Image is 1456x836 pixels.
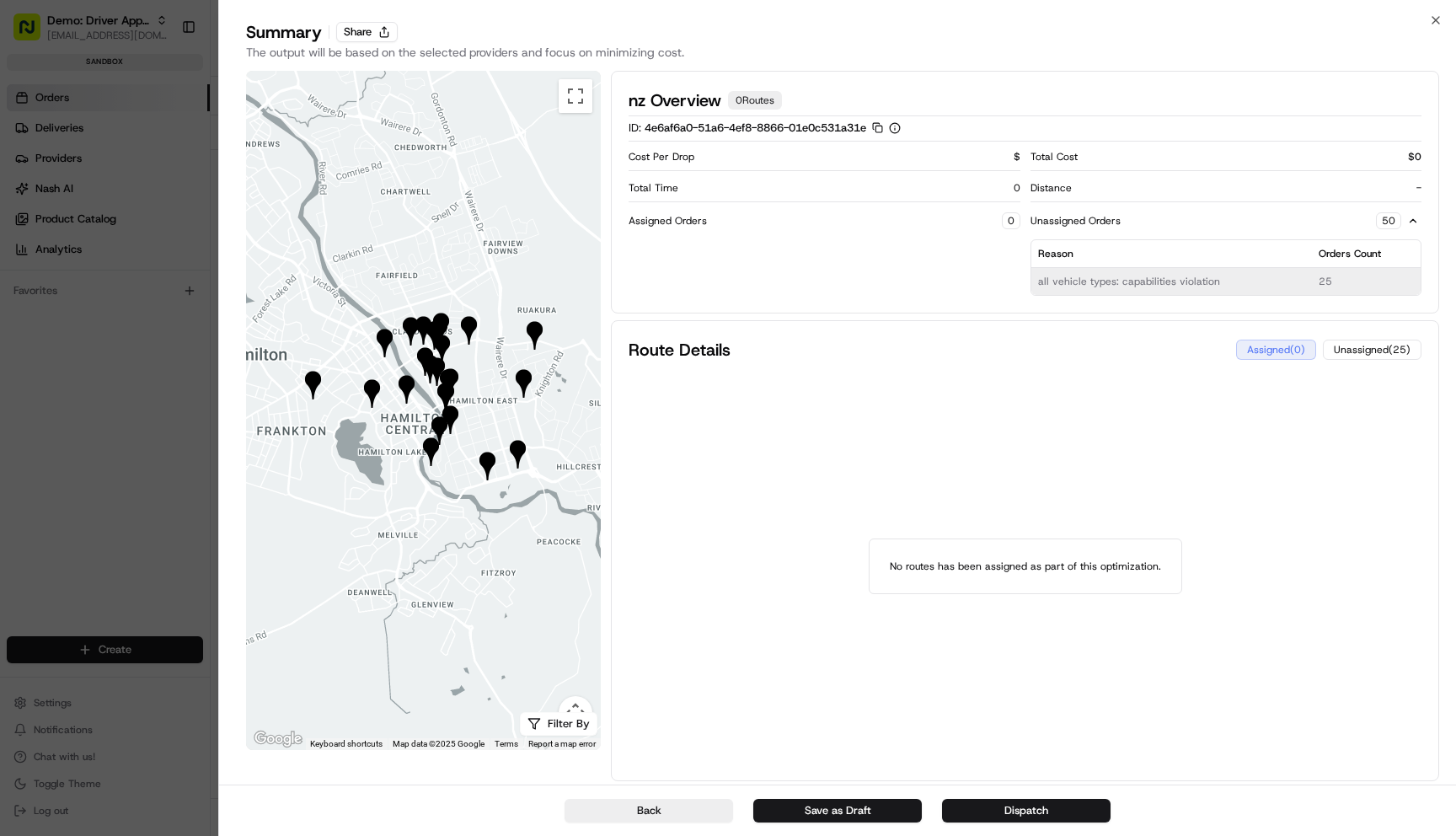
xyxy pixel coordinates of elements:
input: Clear [44,109,278,126]
p: Unassigned Orders [1030,214,1121,228]
div: - [1416,181,1421,195]
p: $ [1014,150,1020,163]
th: Reason [1031,240,1312,268]
span: ID: [629,121,641,135]
span: Map data ©2025 Google [393,739,484,748]
a: Report a map error [528,739,596,748]
div: No routes has been assigned as part of this optimization. [869,539,1182,594]
img: Google [250,728,306,750]
p: Total Time [629,181,678,195]
button: Start new chat [286,166,307,186]
span: 4e6af6a0-51a6-4ef8-8866-01e0c531a31e [645,121,866,135]
span: API Documentation [159,244,270,261]
td: 25 [1312,268,1421,296]
a: 💻API Documentation [136,238,277,268]
a: Terms [495,739,518,748]
p: Distance [1030,181,1072,195]
button: Dispatch [942,799,1111,823]
button: Map camera controls [559,696,592,730]
div: 0 [1002,212,1020,229]
h2: Route Details [629,338,731,362]
div: Summary [246,20,322,44]
button: Filter By [520,712,597,736]
div: We're available if you need us! [57,178,213,191]
p: Assigned Orders [629,214,707,228]
span: nz Overview [629,88,721,112]
button: Unassigned(25) [1323,340,1421,360]
p: Cost Per Drop [629,150,694,163]
a: Powered byPylon [119,285,204,298]
button: Assigned(0) [1236,340,1316,360]
button: Toggle fullscreen view [559,79,592,113]
div: 💻 [142,246,156,260]
button: Share [336,22,398,42]
button: Save as Draft [753,799,922,823]
p: Welcome 👋 [17,67,307,94]
img: 1736555255976-a54dd68f-1ca7-489b-9aae-adbdc363a1c4 [17,161,47,191]
a: 📗Knowledge Base [10,238,136,268]
div: Start new chat [57,161,276,178]
p: Total Cost [1030,150,1078,163]
p: $ 0 [1408,150,1421,163]
td: all vehicle types: capabilities violation [1031,268,1312,296]
div: 0 [1014,181,1020,195]
img: Nash [17,17,51,51]
div: The output will be based on the selected providers and focus on minimizing cost. [246,44,1429,61]
button: Keyboard shortcuts [310,738,383,750]
div: 📗 [17,246,30,260]
div: 0 Routes [728,91,782,110]
span: Pylon [168,286,204,298]
a: Open this area in Google Maps (opens a new window) [250,728,306,750]
div: 50 [1376,212,1401,229]
th: Orders Count [1312,240,1421,268]
button: Filter By [520,712,597,737]
button: Back [565,799,733,823]
span: Knowledge Base [34,244,129,261]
